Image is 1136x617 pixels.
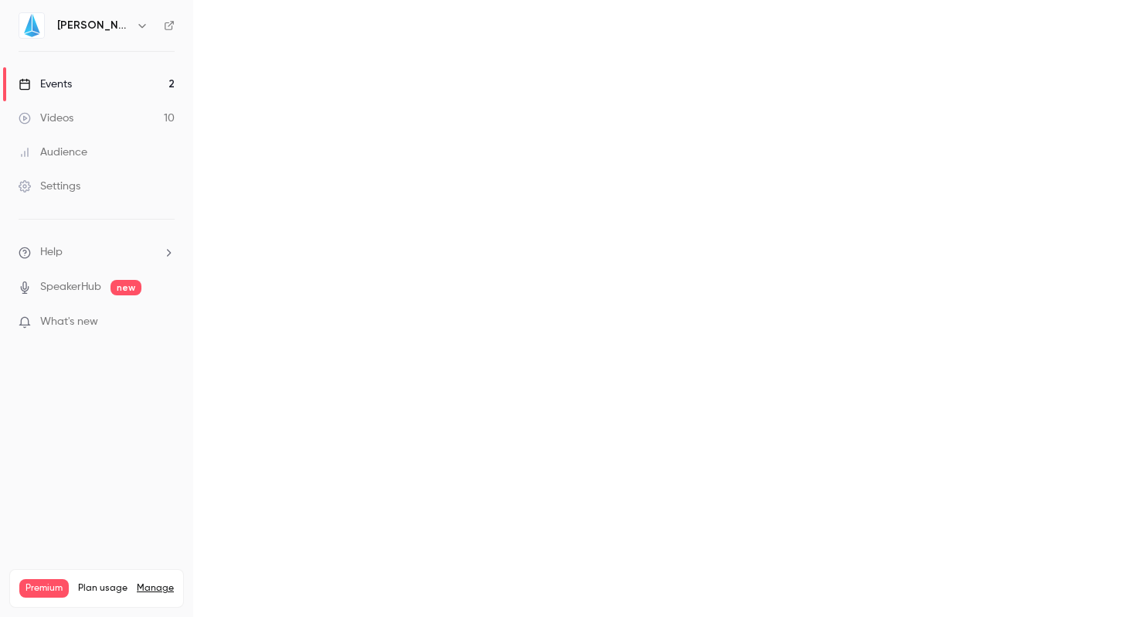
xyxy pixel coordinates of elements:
[19,111,73,126] div: Videos
[19,13,44,38] img: JIN
[78,582,128,595] span: Plan usage
[19,179,80,194] div: Settings
[19,77,72,92] div: Events
[156,315,175,329] iframe: Noticeable Trigger
[137,582,174,595] a: Manage
[111,280,141,295] span: new
[57,18,130,33] h6: [PERSON_NAME]
[40,244,63,261] span: Help
[40,279,101,295] a: SpeakerHub
[19,145,87,160] div: Audience
[19,579,69,598] span: Premium
[40,314,98,330] span: What's new
[19,244,175,261] li: help-dropdown-opener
